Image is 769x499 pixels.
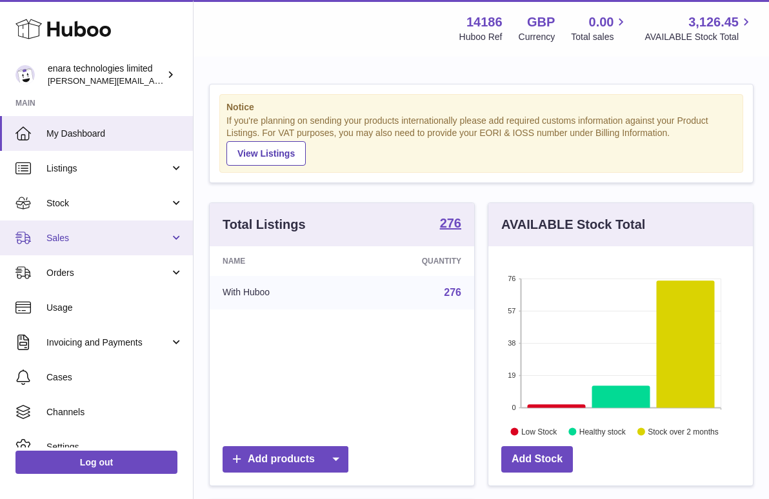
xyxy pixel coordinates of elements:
[46,441,183,453] span: Settings
[46,128,183,140] span: My Dashboard
[644,31,754,43] span: AVAILABLE Stock Total
[48,75,259,86] span: [PERSON_NAME][EMAIL_ADDRESS][DOMAIN_NAME]
[223,446,348,473] a: Add products
[466,14,503,31] strong: 14186
[508,339,515,347] text: 38
[46,337,170,349] span: Invoicing and Payments
[521,427,557,436] text: Low Stock
[644,14,754,43] a: 3,126.45 AVAILABLE Stock Total
[226,141,306,166] a: View Listings
[512,404,515,411] text: 0
[210,276,349,309] td: With Huboo
[440,217,461,230] strong: 276
[648,427,718,436] text: Stock over 2 months
[508,371,515,379] text: 19
[571,31,628,43] span: Total sales
[349,246,474,276] th: Quantity
[440,217,461,232] a: 276
[226,115,736,165] div: If you're planning on sending your products internationally please add required customs informati...
[226,101,736,113] strong: Notice
[688,14,739,31] span: 3,126.45
[15,451,177,474] a: Log out
[589,14,614,31] span: 0.00
[527,14,555,31] strong: GBP
[501,216,645,233] h3: AVAILABLE Stock Total
[223,216,306,233] h3: Total Listings
[48,63,164,87] div: enara technologies limited
[46,232,170,244] span: Sales
[46,267,170,279] span: Orders
[519,31,555,43] div: Currency
[46,371,183,384] span: Cases
[210,246,349,276] th: Name
[459,31,503,43] div: Huboo Ref
[46,302,183,314] span: Usage
[15,65,35,84] img: Dee@enara.co
[501,446,573,473] a: Add Stock
[46,406,183,418] span: Channels
[46,162,170,175] span: Listings
[571,14,628,43] a: 0.00 Total sales
[508,307,515,315] text: 57
[444,287,461,298] a: 276
[46,197,170,210] span: Stock
[508,275,515,282] text: 76
[579,427,626,436] text: Healthy stock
